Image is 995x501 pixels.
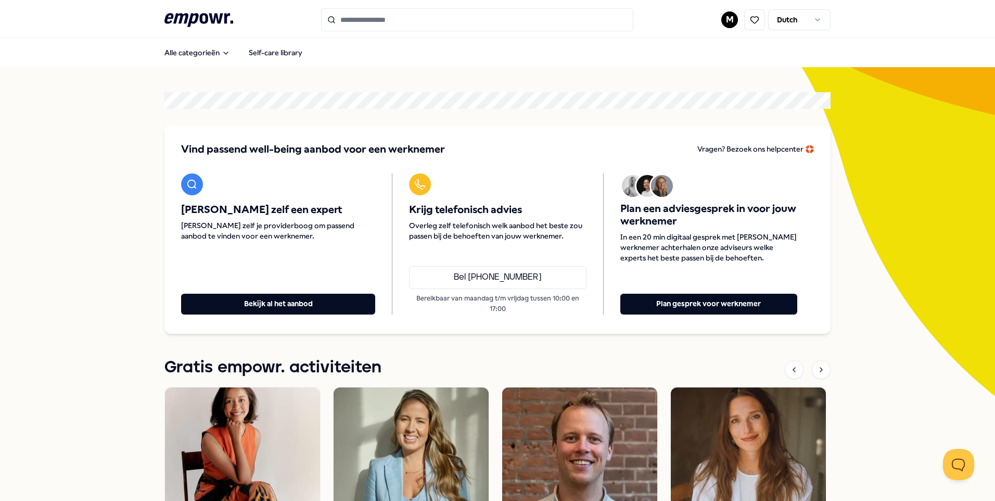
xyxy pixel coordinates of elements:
[156,42,238,63] button: Alle categorieën
[697,142,814,157] a: Vragen? Bezoek ons helpcenter 🛟
[181,204,375,216] span: [PERSON_NAME] zelf een expert
[409,220,586,241] span: Overleg zelf telefonisch welk aanbod het beste zou passen bij de behoeften van jouw werknemer.
[321,8,633,31] input: Search for products, categories or subcategories
[181,220,375,241] span: [PERSON_NAME] zelf je providerboog om passend aanbod te vinden voor een werknemer.
[409,204,586,216] span: Krijg telefonisch advies
[651,175,673,197] img: Avatar
[156,42,311,63] nav: Main
[164,355,381,381] h1: Gratis empowr. activiteiten
[697,145,814,153] span: Vragen? Bezoek ons helpcenter 🛟
[620,294,797,315] button: Plan gesprek voor werknemer
[620,203,797,228] span: Plan een adviesgesprek in voor jouw werknemer
[636,175,658,197] img: Avatar
[181,294,375,315] button: Bekijk al het aanbod
[620,232,797,263] span: In een 20 min digitaal gesprek met [PERSON_NAME] werknemer achterhalen onze adviseurs welke exper...
[721,11,738,28] button: M
[622,175,644,197] img: Avatar
[181,142,445,157] span: Vind passend well-being aanbod voor een werknemer
[409,266,586,289] a: Bel [PHONE_NUMBER]
[240,42,311,63] a: Self-care library
[943,449,974,480] iframe: Help Scout Beacon - Open
[409,293,586,315] p: Bereikbaar van maandag t/m vrijdag tussen 10:00 en 17:00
